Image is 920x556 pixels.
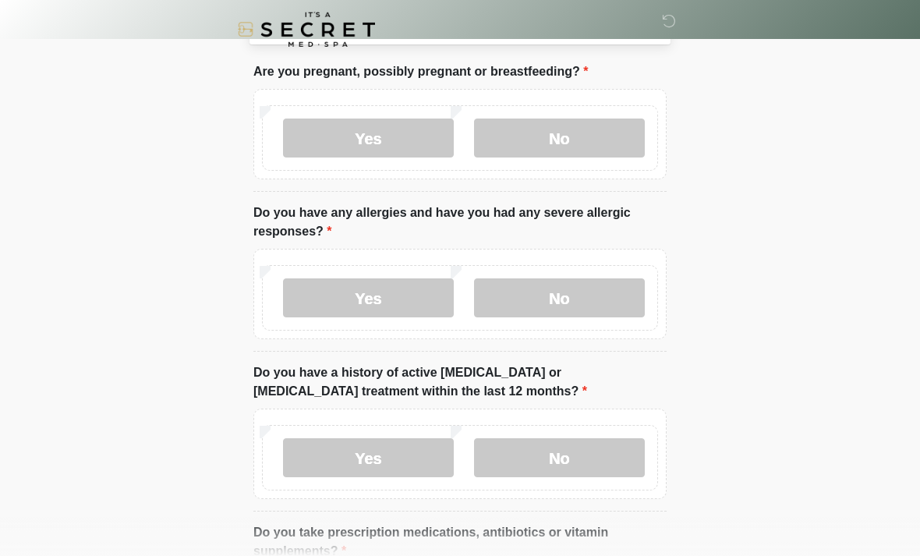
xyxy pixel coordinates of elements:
[474,438,645,477] label: No
[283,438,454,477] label: Yes
[253,62,588,81] label: Are you pregnant, possibly pregnant or breastfeeding?
[253,204,667,241] label: Do you have any allergies and have you had any severe allergic responses?
[283,278,454,317] label: Yes
[474,278,645,317] label: No
[238,12,375,47] img: It's A Secret Med Spa Logo
[474,119,645,158] label: No
[283,119,454,158] label: Yes
[253,363,667,401] label: Do you have a history of active [MEDICAL_DATA] or [MEDICAL_DATA] treatment within the last 12 mon...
